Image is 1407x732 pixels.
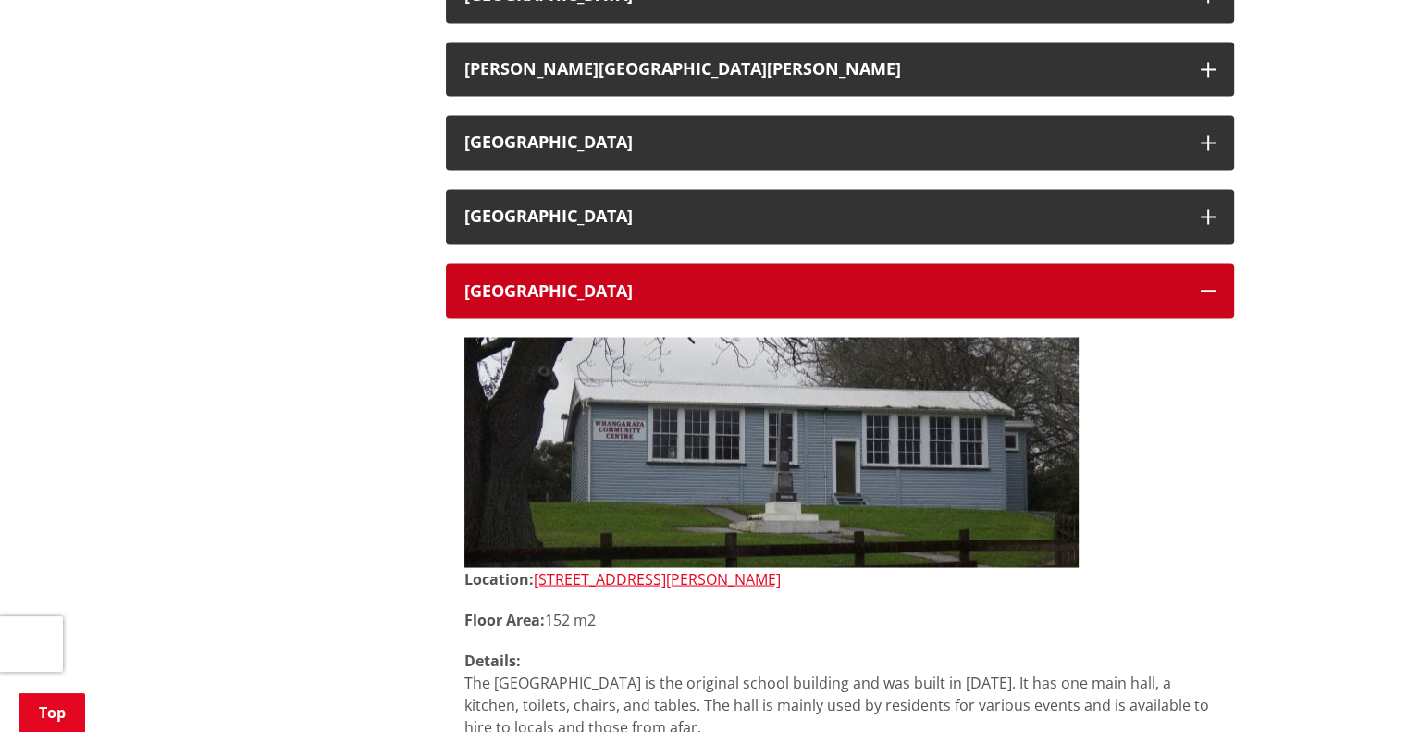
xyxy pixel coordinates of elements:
h3: [PERSON_NAME][GEOGRAPHIC_DATA][PERSON_NAME] [464,60,1182,79]
strong: Floor Area: [464,609,545,629]
h3: [GEOGRAPHIC_DATA] [464,207,1182,226]
a: [STREET_ADDRESS][PERSON_NAME] [534,568,781,589]
button: [GEOGRAPHIC_DATA] [446,115,1234,170]
p: 152 m2 [464,608,1216,630]
button: [PERSON_NAME][GEOGRAPHIC_DATA][PERSON_NAME] [446,42,1234,97]
img: Whangarata-Community-Hall-2 [464,337,1079,567]
strong: Details: [464,650,521,670]
a: Top [19,693,85,732]
iframe: Messenger Launcher [1322,654,1388,721]
button: [GEOGRAPHIC_DATA] [446,263,1234,318]
h3: [GEOGRAPHIC_DATA] [464,133,1182,152]
button: [GEOGRAPHIC_DATA] [446,189,1234,244]
h3: [GEOGRAPHIC_DATA] [464,281,1182,300]
strong: Location: [464,568,534,589]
